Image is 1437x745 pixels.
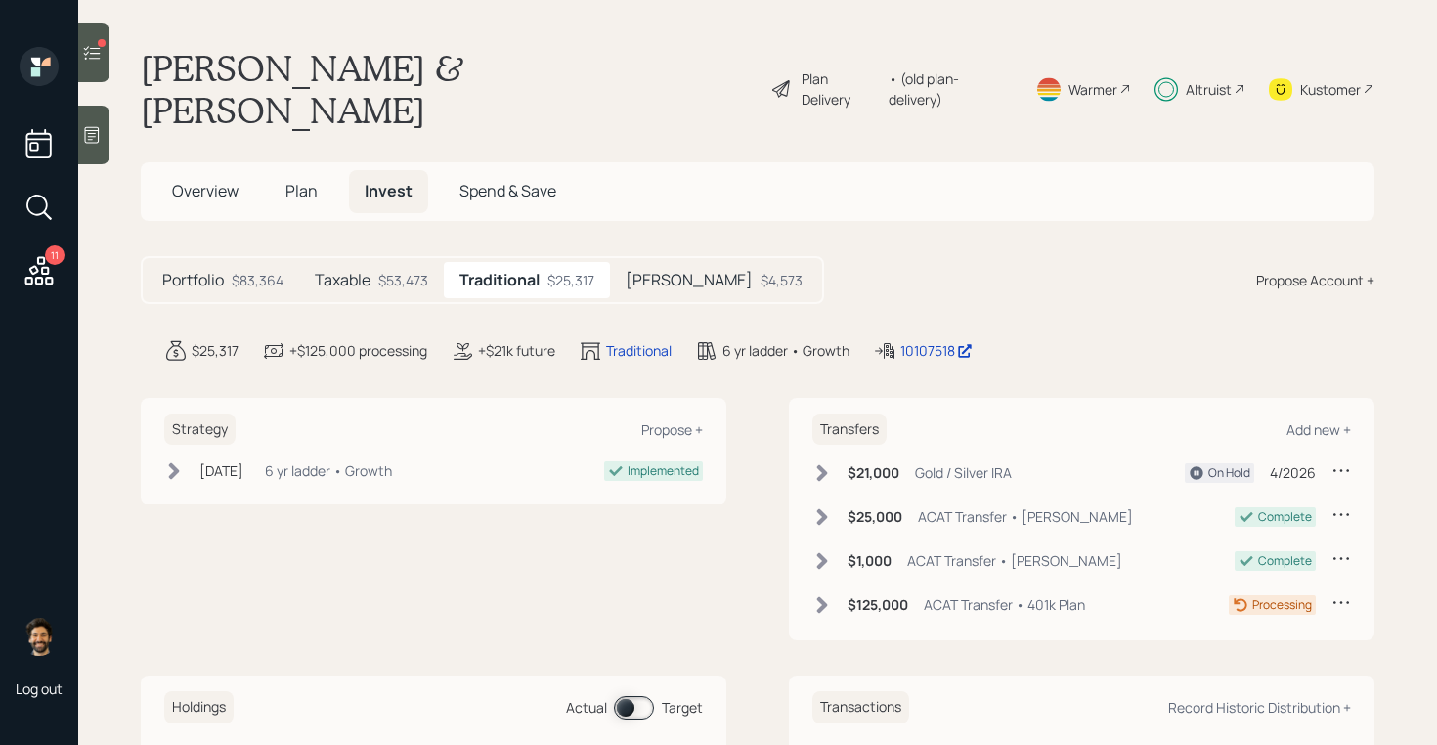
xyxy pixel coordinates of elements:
[606,340,672,361] div: Traditional
[566,697,607,718] div: Actual
[907,550,1122,571] div: ACAT Transfer • [PERSON_NAME]
[378,270,428,290] div: $53,473
[20,617,59,656] img: eric-schwartz-headshot.png
[459,271,540,289] h5: Traditional
[265,460,392,481] div: 6 yr ladder • Growth
[1168,698,1351,717] div: Record Historic Distribution +
[761,270,803,290] div: $4,573
[459,180,556,201] span: Spend & Save
[662,697,703,718] div: Target
[924,594,1085,615] div: ACAT Transfer • 401k Plan
[915,462,1012,483] div: Gold / Silver IRA
[16,679,63,698] div: Log out
[848,553,892,570] h6: $1,000
[848,465,899,482] h6: $21,000
[628,462,699,480] div: Implemented
[285,180,318,201] span: Plan
[848,597,908,614] h6: $125,000
[848,509,902,526] h6: $25,000
[1270,462,1316,483] div: 4/2026
[900,340,973,361] div: 10107518
[1286,420,1351,439] div: Add new +
[162,271,224,289] h5: Portfolio
[172,180,239,201] span: Overview
[802,68,879,110] div: Plan Delivery
[1300,79,1361,100] div: Kustomer
[812,691,909,723] h6: Transactions
[1208,464,1250,482] div: On Hold
[641,420,703,439] div: Propose +
[315,271,370,289] h5: Taxable
[141,47,755,131] h1: [PERSON_NAME] & [PERSON_NAME]
[192,340,239,361] div: $25,317
[232,270,283,290] div: $83,364
[889,68,1012,110] div: • (old plan-delivery)
[164,691,234,723] h6: Holdings
[199,460,243,481] div: [DATE]
[164,414,236,446] h6: Strategy
[478,340,555,361] div: +$21k future
[365,180,413,201] span: Invest
[547,270,594,290] div: $25,317
[918,506,1133,527] div: ACAT Transfer • [PERSON_NAME]
[1186,79,1232,100] div: Altruist
[45,245,65,265] div: 11
[1252,596,1312,614] div: Processing
[722,340,849,361] div: 6 yr ladder • Growth
[1258,552,1312,570] div: Complete
[1068,79,1117,100] div: Warmer
[289,340,427,361] div: +$125,000 processing
[626,271,753,289] h5: [PERSON_NAME]
[812,414,887,446] h6: Transfers
[1258,508,1312,526] div: Complete
[1256,270,1374,290] div: Propose Account +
